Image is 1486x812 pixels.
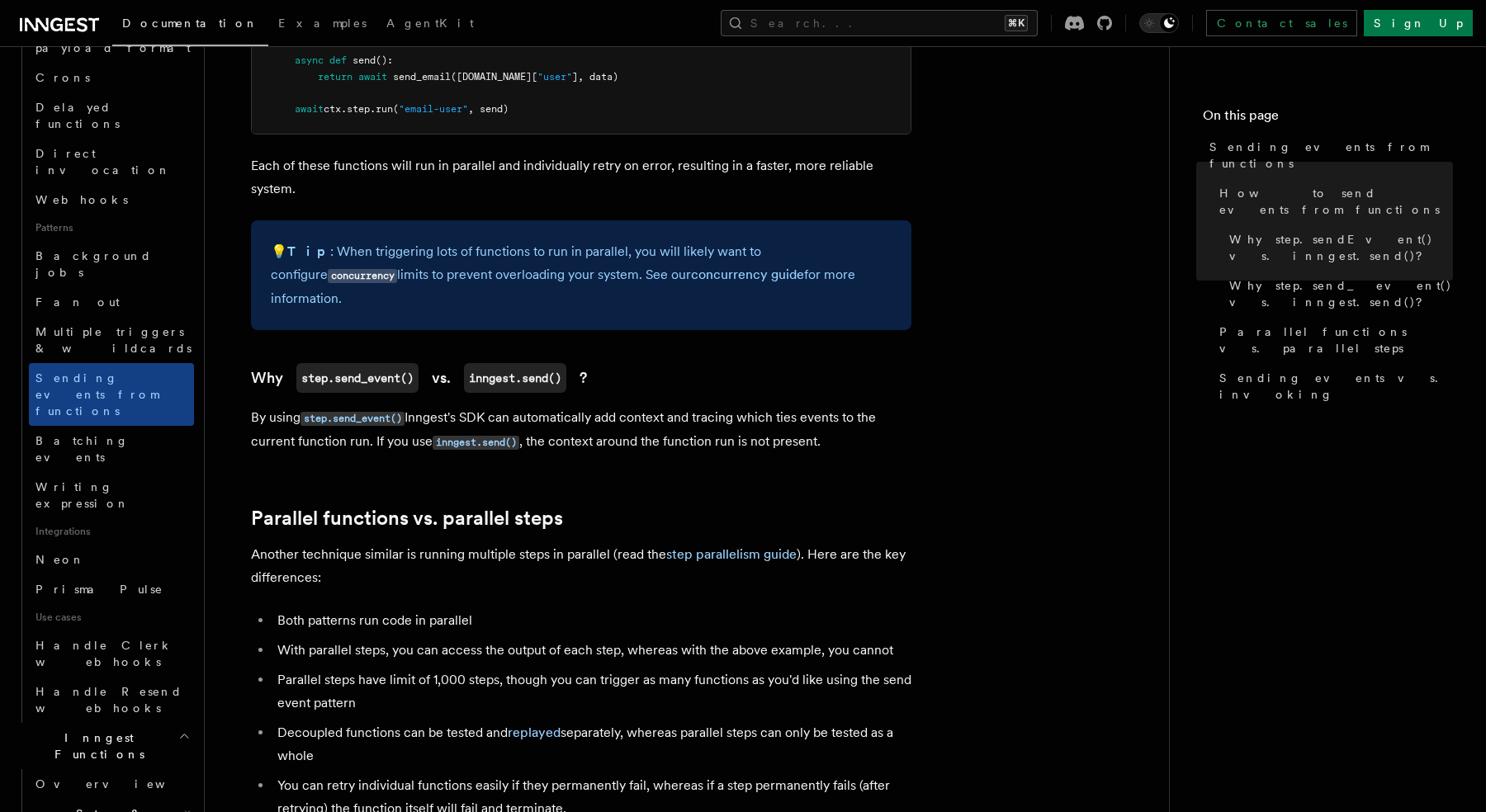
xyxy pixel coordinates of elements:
[35,193,128,206] span: Webhooks
[1219,323,1453,356] span: Parallel functions vs. parallel steps
[572,71,618,83] span: ], data)
[393,71,451,83] span: send_email
[268,5,376,45] a: Examples
[358,71,387,83] span: await
[1206,10,1357,36] a: Contact sales
[272,668,911,715] li: Parallel steps have limit of 1,000 steps, though you can trigger as many functions as you'd like ...
[386,17,474,30] span: AgentKit
[328,269,397,283] code: concurrency
[112,5,268,46] a: Documentation
[35,71,90,84] span: Crons
[13,729,178,762] span: Inngest Functions
[35,777,206,791] span: Overview
[666,546,797,562] a: step parallelism guide
[35,639,173,668] span: Handle Clerk webhooks
[251,154,911,201] p: Each of these functions will run in parallel and individually retry on error, resulting in a fast...
[251,406,911,454] p: By using Inngest's SDK can automatically add context and tracing which ties events to the current...
[29,604,194,630] span: Use cases
[1229,277,1453,310] span: Why step.send_event() vs. inngest.send()?
[1209,139,1453,172] span: Sending events from functions
[1005,15,1028,31] kbd: ⌘K
[376,54,393,66] span: ():
[272,609,911,632] li: Both patterns run code in parallel
[29,92,194,139] a: Delayed functions
[35,480,130,510] span: Writing expression
[329,54,347,66] span: def
[370,103,376,115] span: .
[29,63,194,92] a: Crons
[1139,13,1179,33] button: Toggle dark mode
[29,769,194,799] a: Overview
[29,677,194,723] a: Handle Resend webhooks
[721,10,1038,36] button: Search...⌘K
[341,103,347,115] span: .
[29,545,194,574] a: Neon
[29,363,194,426] a: Sending events from functions
[35,147,171,177] span: Direct invocation
[272,721,911,767] li: Decoupled functions can be tested and separately, whereas parallel steps can only be tested as a ...
[271,240,892,310] p: 💡 : When triggering lots of functions to run in parallel, you will likely want to configure limit...
[35,295,120,309] span: Fan out
[301,412,405,426] code: step.send_event()
[35,101,120,130] span: Delayed functions
[272,639,911,662] li: With parallel steps, you can access the output of each step, whereas with the above example, you ...
[295,54,324,66] span: async
[251,543,911,589] p: Another technique similar is running multiple steps in parallel (read the ). Here are the key dif...
[29,472,194,518] a: Writing expression
[29,241,194,287] a: Background jobs
[35,553,85,566] span: Neon
[1364,10,1473,36] a: Sign Up
[29,139,194,185] a: Direct invocation
[347,103,370,115] span: step
[1219,185,1453,218] span: How to send events from functions
[1219,370,1453,403] span: Sending events vs. invoking
[35,325,192,355] span: Multiple triggers & wildcards
[393,103,399,115] span: (
[301,409,405,425] a: step.send_event()
[1223,224,1453,271] a: Why step.sendEvent() vs. inngest.send()?
[318,71,353,83] span: return
[1213,363,1453,409] a: Sending events vs. invoking
[35,685,182,715] span: Handle Resend webhooks
[1213,317,1453,363] a: Parallel functions vs. parallel steps
[251,363,587,393] a: Whystep.send_event()vs.inngest.send()?
[29,185,194,215] a: Webhooks
[464,363,566,393] code: inngest.send()
[35,583,163,596] span: Prisma Pulse
[1213,178,1453,224] a: How to send events from functions
[296,363,419,393] code: step.send_event()
[295,103,324,115] span: await
[29,630,194,677] a: Handle Clerk webhooks
[1223,271,1453,317] a: Why step.send_event() vs. inngest.send()?
[376,103,393,115] span: run
[433,433,519,449] a: inngest.send()
[35,371,159,418] span: Sending events from functions
[1203,106,1453,132] h4: On this page
[353,54,376,66] span: send
[29,287,194,317] a: Fan out
[691,267,804,282] a: concurrency guide
[122,17,258,30] span: Documentation
[29,574,194,604] a: Prisma Pulse
[13,723,194,769] button: Inngest Functions
[29,518,194,545] span: Integrations
[29,317,194,363] a: Multiple triggers & wildcards
[376,5,484,45] a: AgentKit
[468,103,509,115] span: , send)
[433,436,519,450] code: inngest.send()
[35,434,129,464] span: Batching events
[324,103,341,115] span: ctx
[537,71,572,83] span: "user"
[35,249,152,279] span: Background jobs
[287,243,330,259] strong: Tip
[29,426,194,472] a: Batching events
[278,17,367,30] span: Examples
[508,725,561,740] a: replayed
[1203,132,1453,178] a: Sending events from functions
[451,71,537,83] span: ([DOMAIN_NAME][
[399,103,468,115] span: "email-user"
[29,215,194,241] span: Patterns
[251,507,563,530] a: Parallel functions vs. parallel steps
[1229,231,1453,264] span: Why step.sendEvent() vs. inngest.send()?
